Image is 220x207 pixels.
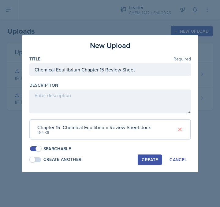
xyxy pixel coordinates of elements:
div: 19.4 KB [37,130,151,135]
div: Cancel [170,157,187,162]
input: Enter title [29,63,191,76]
div: Create [142,157,158,162]
button: Create [138,154,162,165]
span: Required [173,57,191,61]
div: Create Another [43,156,82,163]
label: Description [29,82,58,88]
label: Title [29,56,41,62]
h3: New Upload [90,40,130,51]
div: Chapter 15- Chemical Equilibrium Review Sheet.docx [37,124,151,131]
div: Searchable [43,146,71,152]
button: Cancel [166,154,191,165]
